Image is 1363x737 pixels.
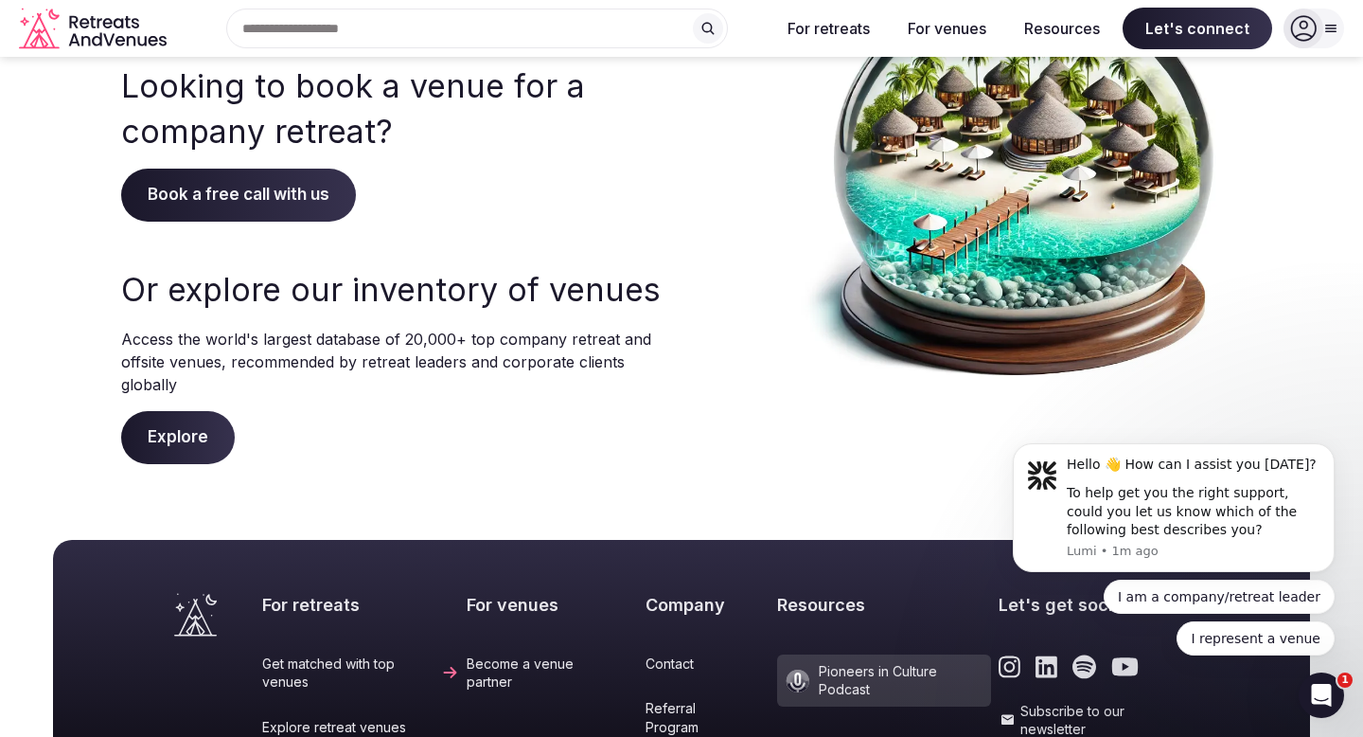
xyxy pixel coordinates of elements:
a: Contact [646,655,770,674]
button: For retreats [772,8,885,49]
a: Explore [121,427,235,446]
h3: Or explore our inventory of venues [121,267,663,313]
span: Let's connect [1123,8,1272,49]
a: Referral Program [646,699,770,736]
a: Get matched with top venues [262,655,459,692]
h2: Resources [777,593,991,617]
svg: Retreats and Venues company logo [19,8,170,50]
span: Explore [121,411,235,464]
p: Access the world's largest database of 20,000+ top company retreat and offsite venues, recommende... [121,328,663,396]
button: Resources [1009,8,1115,49]
h2: For venues [467,593,638,617]
a: Pioneers in Culture Podcast [777,655,991,707]
button: For venues [893,8,1001,49]
iframe: Intercom live chat [1299,673,1344,718]
a: Explore retreat venues [262,718,459,737]
iframe: Intercom notifications message [984,339,1363,686]
span: 1 [1337,673,1353,688]
a: Visit the homepage [174,593,217,637]
h2: Company [646,593,770,617]
span: Book a free call with us [121,169,356,222]
a: Book a free call with us [121,185,356,204]
h3: Looking to book a venue for a company retreat? [121,63,663,153]
a: Visit the homepage [19,8,170,50]
a: Become a venue partner [467,655,638,692]
h2: For retreats [262,593,459,617]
